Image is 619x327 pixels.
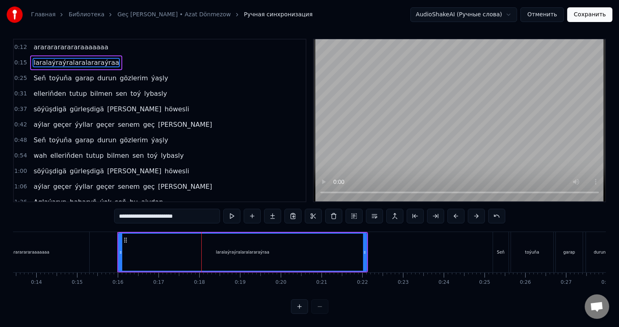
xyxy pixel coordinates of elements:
div: 0:28 [601,279,612,286]
span: senem [117,120,141,129]
div: 0:22 [357,279,368,286]
span: ýyllar [74,182,94,191]
span: [PERSON_NAME] [157,182,213,191]
span: 1:36 [14,198,27,206]
span: ýyllar [74,120,94,129]
div: 0:23 [398,279,409,286]
span: aýlar [33,120,51,129]
span: bu [129,197,139,207]
div: 0:17 [153,279,164,286]
a: Главная [31,11,55,19]
span: 0:42 [14,121,27,129]
span: 0:25 [14,74,27,82]
span: laralaýraýralaralararaýraa [33,58,120,67]
span: 0:48 [14,136,27,144]
span: garap [74,135,95,145]
div: 0:25 [479,279,490,286]
span: ýaşly [150,135,169,145]
div: 0:26 [520,279,531,286]
span: habaryň [69,197,97,207]
span: ýaşly [150,73,169,83]
div: 0:24 [438,279,449,286]
span: 1:00 [14,167,27,175]
a: Geç [PERSON_NAME] • Azat Dönmezow [117,11,231,19]
div: 0:14 [31,279,42,286]
span: wah [33,151,48,160]
span: senem [117,182,141,191]
span: Seň [33,73,46,83]
span: elleriňden [49,151,84,160]
span: höwesli [164,104,190,114]
span: ajydan [141,197,164,207]
button: Сохранить [567,7,612,22]
span: durun [97,135,117,145]
span: [PERSON_NAME] [106,104,162,114]
img: youka [7,7,23,23]
span: geçer [95,182,115,191]
div: 0:20 [275,279,286,286]
span: toýuňa [48,135,73,145]
div: durun [594,249,606,255]
div: laralaýraýralaralararaýraa [216,249,269,255]
span: lybasly [143,89,168,98]
span: arararararararaaaaaaa [33,42,109,52]
span: gürleşdigä [69,166,105,176]
span: geçer [53,120,73,129]
span: 0:15 [14,59,27,67]
span: 1:06 [14,183,27,191]
span: [PERSON_NAME] [157,120,213,129]
div: garap [563,249,575,255]
span: gürleşdigä [69,104,105,114]
span: tutup [85,151,104,160]
div: 0:16 [112,279,123,286]
div: toýuňa [525,249,540,255]
nav: breadcrumb [31,11,313,19]
div: 0:21 [316,279,327,286]
div: 0:18 [194,279,205,286]
span: sen [115,89,128,98]
span: höwesli [164,166,190,176]
span: toý [130,89,142,98]
span: Aglaýaryn [33,197,67,207]
span: 0:31 [14,90,27,98]
span: söýüşdigä [33,166,67,176]
button: Отменить [520,7,564,22]
div: 0:27 [561,279,572,286]
span: durun [97,73,117,83]
span: 0:37 [14,105,27,113]
span: Seň [33,135,46,145]
span: Ручная синхронизация [244,11,313,19]
span: toýuňa [48,73,73,83]
span: elleriňden [33,89,67,98]
span: geçer [95,120,115,129]
span: bilmen [106,151,130,160]
span: geç [142,182,156,191]
span: gözlerim [119,73,149,83]
span: garap [74,73,95,83]
span: geç [142,120,156,129]
div: 0:15 [72,279,83,286]
div: 0:19 [235,279,246,286]
div: Открытый чат [585,294,609,319]
span: söýüşdigä [33,104,67,114]
div: Seň [497,249,504,255]
span: aýlar [33,182,51,191]
span: sen [132,151,145,160]
span: toý [146,151,159,160]
span: gözlerim [119,135,149,145]
span: geçer [53,182,73,191]
span: lybasly [160,151,185,160]
span: bilmen [89,89,113,98]
span: 0:54 [14,152,27,160]
div: arararararararaaaaaaa [3,249,50,255]
span: 0:12 [14,43,27,51]
span: tutup [68,89,88,98]
a: Библиотека [68,11,104,19]
span: [PERSON_NAME] [106,166,162,176]
span: seň [114,197,127,207]
span: ýok [99,197,112,207]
